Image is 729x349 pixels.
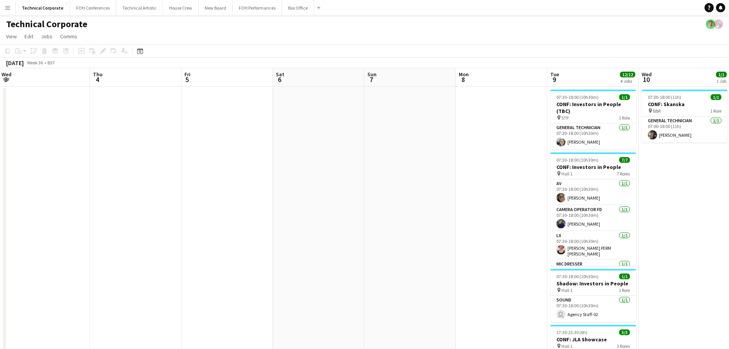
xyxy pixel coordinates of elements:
button: Technical Artistic [116,0,163,15]
button: Box Office [282,0,314,15]
button: House Crew [163,0,199,15]
span: View [6,33,17,40]
a: View [3,31,20,41]
button: Technical Corporate [16,0,70,15]
h1: Technical Corporate [6,18,87,30]
app-user-avatar: Zubair PERM Dhalla [714,20,723,29]
span: Edit [24,33,33,40]
button: FOH Conferences [70,0,116,15]
span: Jobs [41,33,52,40]
a: Edit [21,31,36,41]
span: Week 36 [25,60,44,66]
a: Jobs [38,31,55,41]
a: Comms [57,31,80,41]
span: Comms [60,33,77,40]
div: [DATE] [6,59,24,67]
div: BST [47,60,55,66]
app-user-avatar: Tom PERM Jeyes [706,20,715,29]
button: New Board [199,0,233,15]
button: FOH Performances [233,0,282,15]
